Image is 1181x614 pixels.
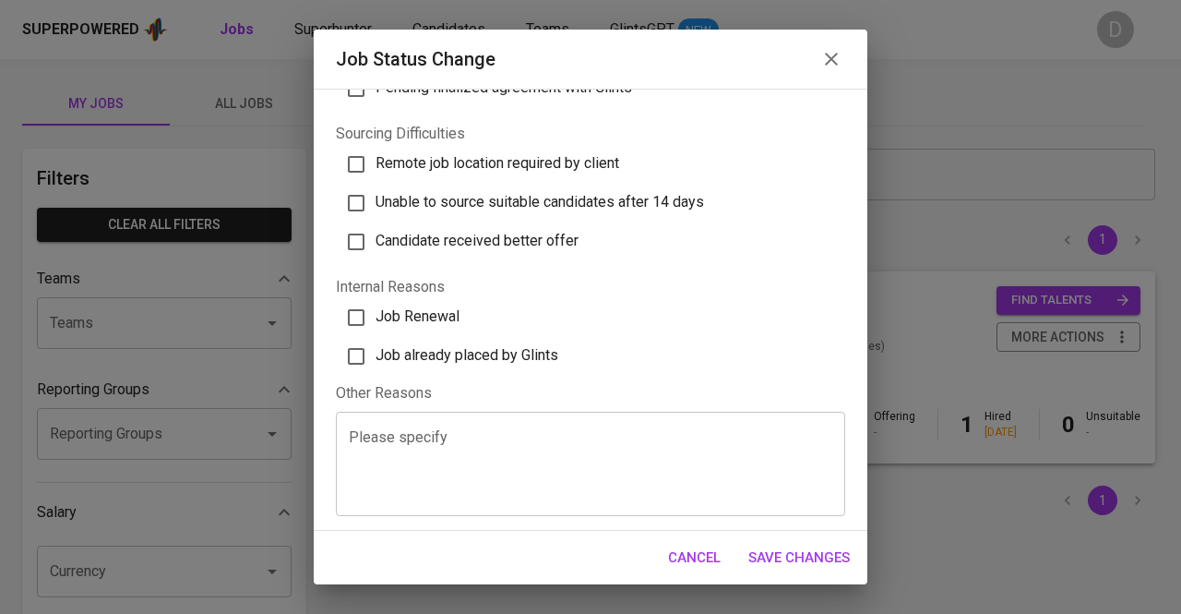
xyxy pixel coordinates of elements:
[336,123,845,145] p: Sourcing Difficulties
[668,546,721,570] span: Cancel
[376,232,579,249] span: Candidate received better offer
[376,78,632,96] span: Pending finalized agreement with Glints
[748,546,850,570] span: Save Changes
[376,307,459,325] span: Job Renewal
[336,44,495,74] h6: Job status change
[738,538,860,577] button: Save Changes
[336,383,845,404] div: Other Reasons
[658,538,731,577] button: Cancel
[376,346,558,364] span: Job already placed by Glints
[376,193,704,211] span: Unable to source suitable candidates after 14 days
[376,154,619,172] span: Remote job location required by client
[336,276,845,298] p: Internal Reasons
